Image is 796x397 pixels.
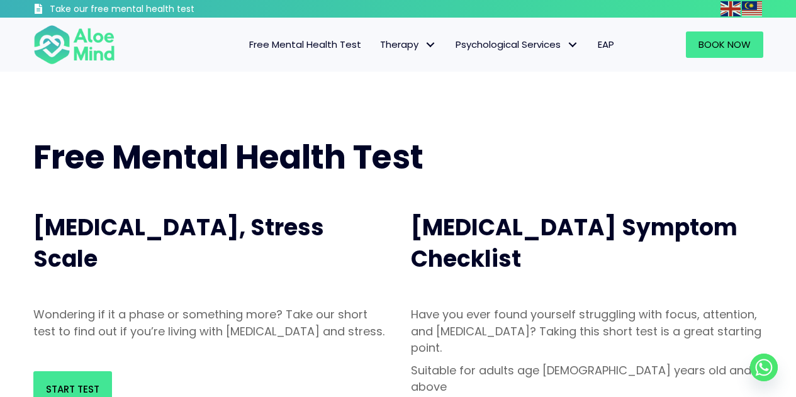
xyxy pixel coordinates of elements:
span: Therapy [380,38,437,51]
span: Psychological Services: submenu [564,36,582,54]
a: Take our free mental health test [33,3,262,18]
img: en [720,1,741,16]
a: English [720,1,742,16]
h3: Take our free mental health test [50,3,262,16]
a: EAP [588,31,624,58]
a: Book Now [686,31,763,58]
span: [MEDICAL_DATA], Stress Scale [33,211,324,275]
p: Wondering if it a phase or something more? Take our short test to find out if you’re living with ... [33,306,386,339]
span: Start Test [46,383,99,396]
a: TherapyTherapy: submenu [371,31,446,58]
span: Therapy: submenu [422,36,440,54]
span: Psychological Services [456,38,579,51]
span: Book Now [698,38,751,51]
a: Free Mental Health Test [240,31,371,58]
span: Free Mental Health Test [249,38,361,51]
img: Aloe mind Logo [33,24,115,65]
p: Suitable for adults age [DEMOGRAPHIC_DATA] years old and above [411,362,763,395]
span: [MEDICAL_DATA] Symptom Checklist [411,211,737,275]
a: Psychological ServicesPsychological Services: submenu [446,31,588,58]
a: Malay [742,1,763,16]
p: Have you ever found yourself struggling with focus, attention, and [MEDICAL_DATA]? Taking this sh... [411,306,763,355]
a: Whatsapp [750,354,778,381]
img: ms [742,1,762,16]
nav: Menu [132,31,624,58]
span: Free Mental Health Test [33,134,423,180]
span: EAP [598,38,614,51]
